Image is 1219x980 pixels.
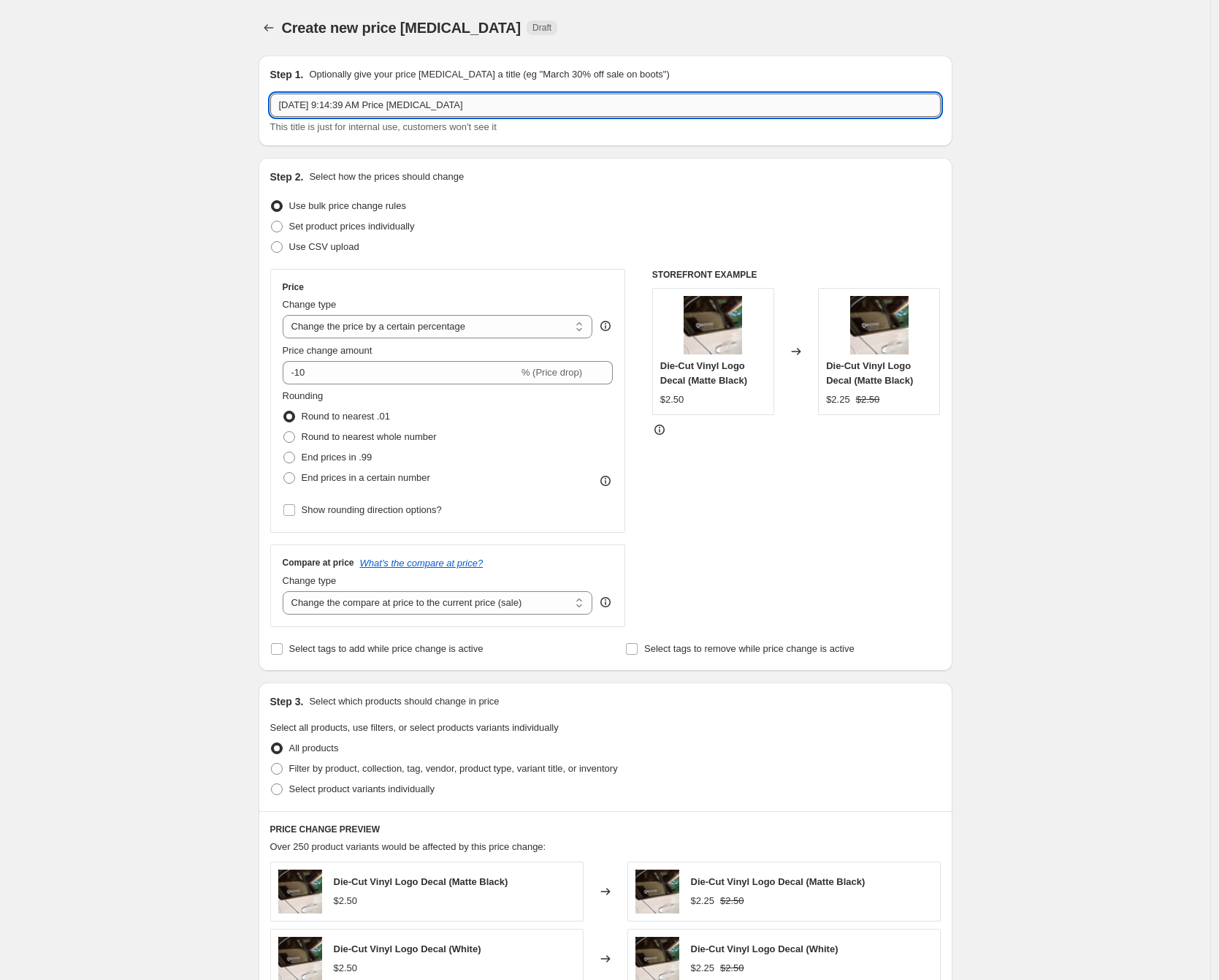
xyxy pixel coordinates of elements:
div: help [598,595,613,609]
h2: Step 2. [270,170,304,184]
div: $2.50 [660,392,684,407]
span: Price change amount [283,345,372,356]
h6: PRICE CHANGE PREVIEW [270,824,941,835]
span: Die-Cut Vinyl Logo Decal (Matte Black) [334,876,508,887]
strike: $2.50 [720,894,744,908]
strike: $2.50 [856,392,880,407]
span: End prices in .99 [302,452,372,463]
input: 30% off holiday sale [270,94,941,117]
span: Die-Cut Vinyl Logo Decal (Matte Black) [691,876,865,887]
span: Use CSV upload [289,241,359,252]
div: $2.25 [691,961,715,976]
span: Select product variants individually [289,783,435,794]
span: Set product prices individually [289,221,415,232]
span: Select tags to remove while price change is active [644,643,855,654]
span: Select all products, use filters, or select products variants individually [270,722,559,733]
h2: Step 3. [270,694,304,709]
span: Show rounding direction options? [302,504,442,515]
input: -15 [283,361,519,384]
h3: Compare at price [283,557,354,569]
div: $2.25 [826,392,850,407]
p: Optionally give your price [MEDICAL_DATA] a title (eg "March 30% off sale on boots") [309,67,669,82]
img: 0U9A0426_80x.jpg [850,296,909,354]
span: Change type [283,575,337,586]
img: 0U9A0426_80x.jpg [278,870,322,913]
div: $2.50 [334,894,358,908]
h3: Price [283,281,304,293]
span: Use bulk price change rules [289,200,406,211]
span: Round to nearest whole number [302,431,437,442]
span: Die-Cut Vinyl Logo Decal (White) [691,943,838,954]
strike: $2.50 [720,961,744,976]
span: Filter by product, collection, tag, vendor, product type, variant title, or inventory [289,763,618,774]
h2: Step 1. [270,67,304,82]
div: $2.50 [334,961,358,976]
div: help [598,319,613,333]
span: Round to nearest .01 [302,411,390,422]
span: Rounding [283,390,324,401]
span: Create new price [MEDICAL_DATA] [282,20,521,36]
span: This title is just for internal use, customers won't see it [270,121,497,132]
img: 0U9A0426_80x.jpg [684,296,742,354]
img: 0U9A0426_80x.jpg [635,870,679,913]
span: All products [289,742,339,753]
span: % (Price drop) [521,367,582,378]
button: Price change jobs [259,18,279,38]
span: Die-Cut Vinyl Logo Decal (Matte Black) [660,360,747,386]
button: What's the compare at price? [360,558,484,569]
span: Change type [283,299,337,310]
p: Select how the prices should change [309,170,464,184]
span: Over 250 product variants would be affected by this price change: [270,841,546,852]
div: $2.25 [691,894,715,908]
span: Select tags to add while price change is active [289,643,484,654]
span: Die-Cut Vinyl Logo Decal (White) [334,943,481,954]
p: Select which products should change in price [309,694,499,709]
span: End prices in a certain number [302,472,430,483]
h6: STOREFRONT EXAMPLE [652,269,941,281]
span: Die-Cut Vinyl Logo Decal (Matte Black) [826,360,913,386]
span: Draft [532,22,551,34]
